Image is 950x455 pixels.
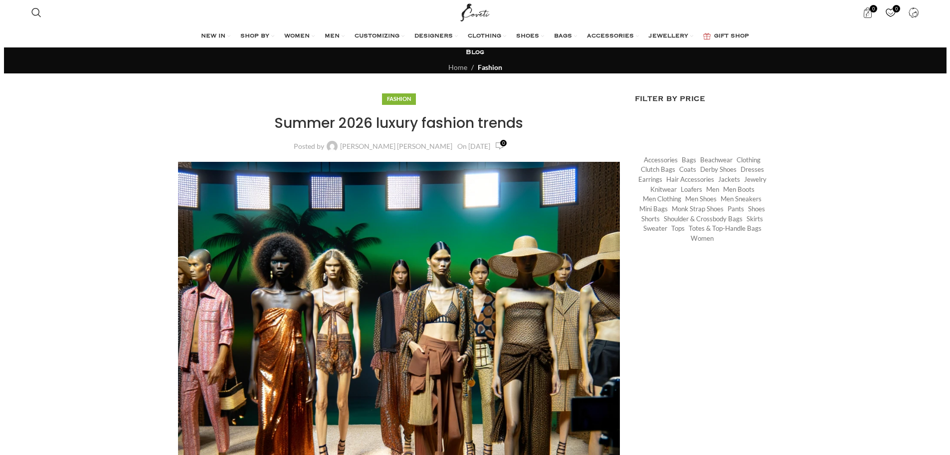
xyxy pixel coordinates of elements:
[685,194,717,204] a: Men Shoes (1,372 items)
[706,185,719,194] a: Men (1,906 items)
[325,26,345,46] a: MEN
[635,93,772,104] h3: Filter by price
[723,185,755,194] a: Men Boots (296 items)
[468,26,506,46] a: CLOTHING
[294,143,324,150] span: Posted by
[700,155,733,165] a: Beachwear (431 items)
[666,175,714,184] a: Hair Accessories (245 items)
[682,155,696,165] a: Bags (1,749 items)
[178,113,620,133] h1: Summer 2026 luxury fashion trends
[679,165,696,174] a: Coats (375 items)
[691,234,714,243] a: Women (20,739 items)
[414,26,458,46] a: DESIGNERS
[728,204,744,214] a: Pants (1,281 items)
[893,5,900,12] span: 0
[240,32,269,40] span: SHOP BY
[355,32,399,40] span: CUSTOMIZING
[681,185,702,194] a: Loafers (193 items)
[26,2,46,22] a: Search
[478,63,502,71] a: Fashion
[703,33,711,39] img: GiftBag
[737,155,760,165] a: Clothing (17,479 items)
[880,2,901,22] a: 0
[880,2,901,22] div: My Wishlist
[721,194,761,204] a: Men Sneakers (154 items)
[457,142,490,150] time: On [DATE]
[672,204,724,214] a: Monk strap shoes (262 items)
[458,7,492,16] a: Site logo
[638,175,662,184] a: Earrings (185 items)
[587,26,639,46] a: ACCESSORIES
[325,32,340,40] span: MEN
[468,32,501,40] span: CLOTHING
[703,26,749,46] a: GIFT SHOP
[587,32,634,40] span: ACCESSORIES
[201,32,225,40] span: NEW IN
[643,224,667,233] a: Sweater (219 items)
[744,175,766,184] a: Jewelry (409 items)
[714,32,749,40] span: GIFT SHOP
[641,214,660,224] a: Shorts (286 items)
[387,95,411,102] a: Fashion
[240,26,274,46] a: SHOP BY
[201,26,230,46] a: NEW IN
[516,26,544,46] a: SHOES
[747,214,763,224] a: Skirts (969 items)
[718,175,740,184] a: Jackets (1,108 items)
[414,32,453,40] span: DESIGNERS
[870,5,877,12] span: 0
[639,204,668,214] a: Mini Bags (369 items)
[689,224,761,233] a: Totes & Top-Handle Bags (361 items)
[355,26,404,46] a: CUSTOMIZING
[748,204,765,214] a: Shoes (294 items)
[516,32,539,40] span: SHOES
[650,185,677,194] a: Knitwear (437 items)
[284,32,310,40] span: WOMEN
[327,141,338,152] img: author-avatar
[664,214,743,224] a: Shoulder & Crossbody Bags (675 items)
[649,26,693,46] a: JEWELLERY
[340,143,452,150] a: [PERSON_NAME] [PERSON_NAME]
[554,26,577,46] a: BAGS
[500,140,507,146] span: 0
[284,26,315,46] a: WOMEN
[857,2,878,22] a: 0
[641,165,675,174] a: Clutch Bags (155 items)
[643,194,681,204] a: Men Clothing (418 items)
[554,32,572,40] span: BAGS
[700,165,737,174] a: Derby shoes (233 items)
[741,165,764,174] a: Dresses (9,345 items)
[448,63,467,71] a: Home
[466,48,484,57] h3: Blog
[26,26,924,46] div: Main navigation
[671,224,685,233] a: Tops (2,734 items)
[649,32,688,40] span: JEWELLERY
[644,155,678,165] a: Accessories (745 items)
[495,140,504,152] a: 0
